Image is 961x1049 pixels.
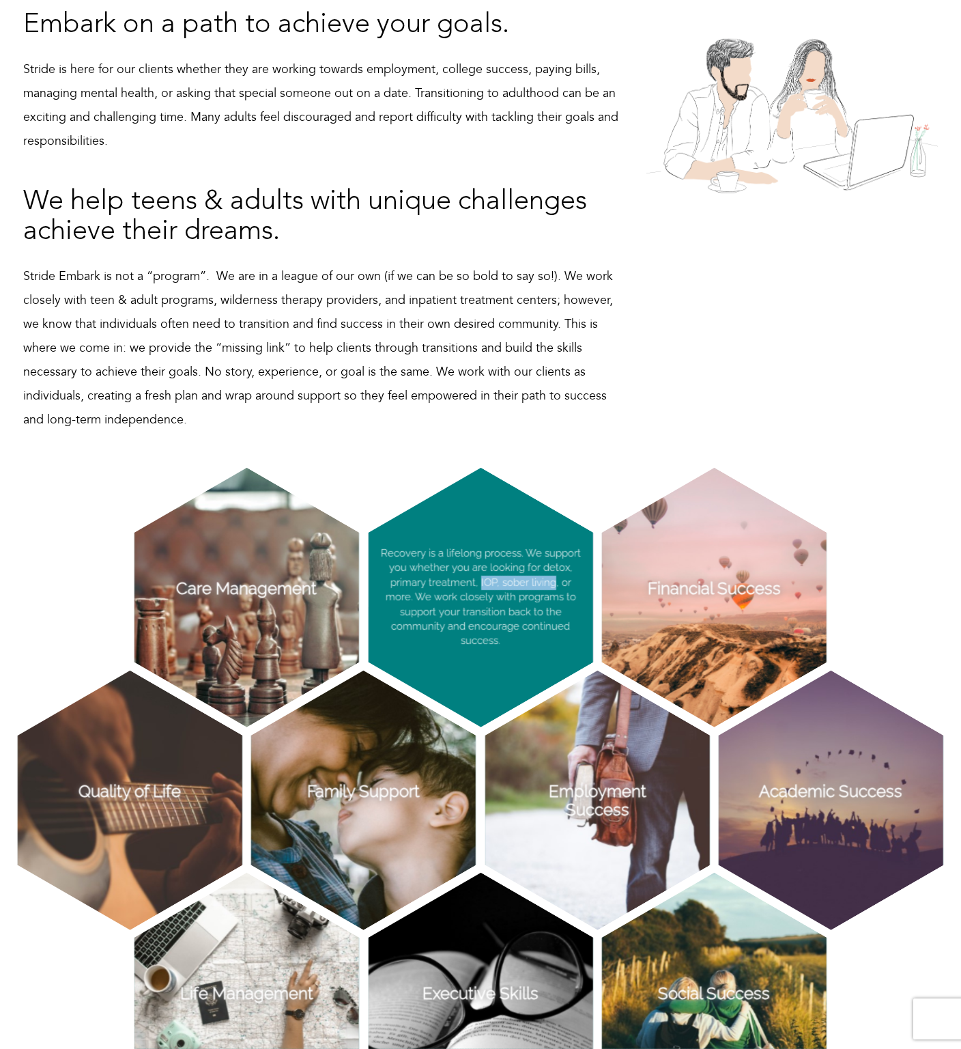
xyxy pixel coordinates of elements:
h3: We help teens & adults with unique challenges achieve their dreams. [23,187,626,247]
h3: Embark on a path to achieve your goals. [23,10,626,40]
p: Stride Embark is not a “program”. We are in a league of our own (if we can be so bold to say so!)... [23,264,626,432]
img: Two-People-at-Laptop.png [646,10,938,193]
p: Recovery is a lifelong process. We support you whether you are looking for detox, primary treatme... [369,468,593,727]
p: Stride is here for our clients whether they are working towards employment, college success, payi... [23,57,626,153]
